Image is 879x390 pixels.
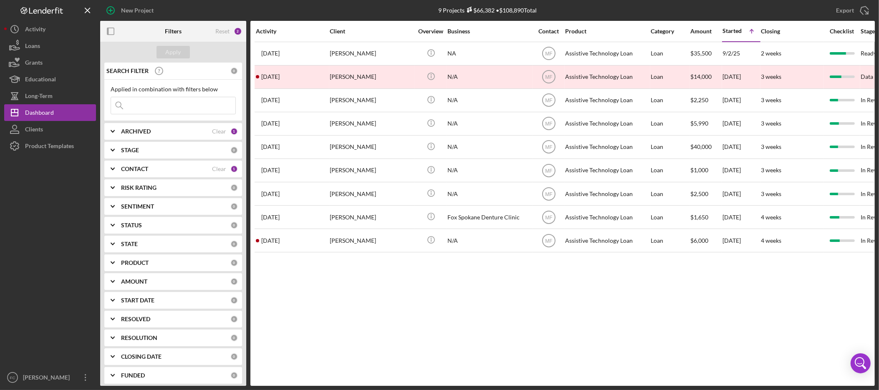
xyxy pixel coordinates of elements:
div: 0 [230,372,238,379]
div: Loan [651,206,690,228]
button: Dashboard [4,104,96,121]
div: Clear [212,128,226,135]
b: SEARCH FILTER [106,68,149,74]
b: RESOLUTION [121,335,157,341]
div: Assistive Technology Loan [565,159,649,181]
div: 0 [230,334,238,342]
div: Loan [651,66,690,88]
div: 0 [230,67,238,75]
div: Overview [415,28,447,35]
time: 4 weeks [761,237,781,244]
div: Loan [651,183,690,205]
div: 0 [230,146,238,154]
div: Apply [166,46,181,58]
text: MF [545,74,552,80]
time: 2025-09-10 00:35 [261,73,280,80]
div: Loans [25,38,40,56]
b: CONTACT [121,166,148,172]
div: [PERSON_NAME] [330,89,413,111]
div: Long-Term [25,88,53,106]
span: $5,990 [690,120,708,127]
div: [PERSON_NAME] [330,113,413,135]
div: Loan [651,43,690,65]
div: N/A [447,66,531,88]
div: [PERSON_NAME] [21,369,75,388]
b: AMOUNT [121,278,147,285]
time: 2025-09-03 06:18 [261,97,280,103]
div: 1 [230,128,238,135]
div: Dashboard [25,104,54,123]
div: Open Intercom Messenger [851,353,871,373]
div: 0 [230,221,238,229]
div: [DATE] [722,136,760,158]
div: Loan [651,113,690,135]
text: MF [545,214,552,220]
div: Assistive Technology Loan [565,113,649,135]
time: 3 weeks [761,120,781,127]
div: 0 [230,259,238,267]
div: [PERSON_NAME] [330,183,413,205]
div: [PERSON_NAME] [330,136,413,158]
div: 0 [230,315,238,323]
time: 2025-09-11 16:43 [261,214,280,221]
div: Activity [25,21,45,40]
div: [PERSON_NAME] [330,206,413,228]
div: Assistive Technology Loan [565,183,649,205]
button: Long-Term [4,88,96,104]
b: STAGE [121,147,139,153]
time: 3 weeks [761,73,781,80]
text: MF [545,51,552,57]
div: Assistive Technology Loan [565,43,649,65]
button: Loans [4,38,96,54]
div: NA [447,43,531,65]
div: Checklist [824,28,860,35]
b: Filters [165,28,182,35]
div: 9/2/25 [722,43,760,65]
div: Loan [651,136,690,158]
b: PRODUCT [121,259,149,266]
div: Assistive Technology Loan [565,229,649,252]
time: 2025-09-04 23:50 [261,120,280,127]
b: START DATE [121,297,154,304]
div: Reset [215,28,230,35]
div: [DATE] [722,206,760,228]
div: N/A [447,183,531,205]
div: 0 [230,240,238,248]
b: ARCHIVED [121,128,151,135]
button: Clients [4,121,96,138]
button: FC[PERSON_NAME] [4,369,96,386]
div: [DATE] [722,159,760,181]
div: [DATE] [722,113,760,135]
div: Export [836,2,854,19]
div: [PERSON_NAME] [330,43,413,65]
text: MF [545,98,552,103]
time: 3 weeks [761,96,781,103]
div: [DATE] [722,89,760,111]
b: STATUS [121,222,142,229]
div: 0 [230,353,238,360]
div: Clients [25,121,43,140]
div: Clear [212,166,226,172]
b: RISK RATING [121,184,157,191]
div: Client [330,28,413,35]
div: [DATE] [722,183,760,205]
time: 2025-09-12 18:43 [261,191,280,197]
div: [DATE] [722,229,760,252]
time: 2025-09-11 04:11 [261,50,280,57]
div: [PERSON_NAME] [330,159,413,181]
b: CLOSING DATE [121,353,162,360]
div: N/A [447,89,531,111]
div: Assistive Technology Loan [565,206,649,228]
div: Assistive Technology Loan [565,89,649,111]
div: Loan [651,89,690,111]
div: Applied in combination with filters below [111,86,236,93]
div: New Project [121,2,154,19]
button: Product Templates [4,138,96,154]
div: Assistive Technology Loan [565,66,649,88]
div: 0 [230,297,238,304]
text: MF [545,121,552,127]
text: MF [545,168,552,174]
